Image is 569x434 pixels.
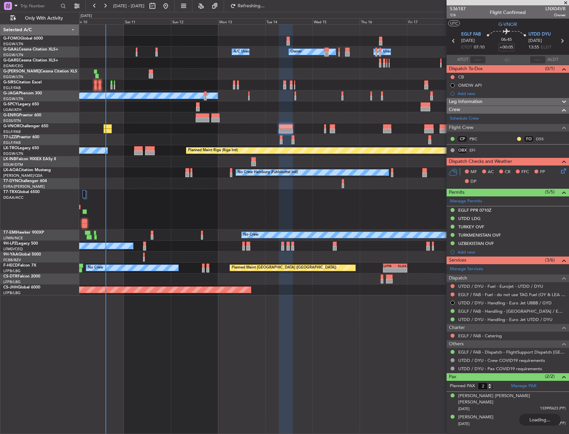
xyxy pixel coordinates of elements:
span: UTDD DYU [528,31,551,38]
a: LFPB/LBG [3,279,21,284]
a: LFMN/NCE [3,236,23,241]
button: Only With Activity [7,13,72,24]
div: Planned Maint Riga (Riga Intl) [188,146,238,156]
div: LFPB [384,264,395,268]
div: Loading... [519,414,561,426]
div: Sun 12 [171,18,218,24]
div: Tue 14 [265,18,312,24]
a: G-ENRGPraetor 600 [3,113,41,117]
span: (2/2) [545,373,555,380]
a: EFI [470,147,484,153]
a: EGLF / FAB - Fuel - do not use TAG Fuel (OY & LEA only) EGLF / FAB [458,292,566,297]
a: Manage PAX [511,383,536,389]
div: FO [523,135,534,143]
button: Refreshing... [227,1,267,11]
a: PBC [470,136,484,142]
button: UTC [448,20,460,26]
div: Planned Maint [GEOGRAPHIC_DATA] ([GEOGRAPHIC_DATA]) [232,263,336,273]
a: T7-TRXGlobal 6500 [3,190,40,194]
div: OBX [457,147,468,154]
a: EGNR/CEG [3,63,23,68]
div: UZBEKISTAN OVF [458,241,494,246]
span: CS-JHH [3,285,18,289]
span: 133995623 (PP) [540,406,566,411]
span: 536187 [450,5,466,12]
a: UTDD / DYU - Fuel - Eurojet - UTDD / DYU [458,283,543,289]
a: EGSS/STN [3,118,21,123]
a: EGLF/FAB [3,129,21,134]
span: G-GARE [3,58,19,62]
div: - [395,268,407,272]
span: Flight Crew [449,124,474,132]
div: Flight Confirmed [490,9,526,16]
div: KLAX [395,264,407,268]
input: Trip Number [20,1,59,11]
span: T7-DYN [3,179,18,183]
span: AC [488,169,494,175]
span: G-FOMO [3,37,20,41]
div: Fri 10 [77,18,124,24]
a: UTDD / DYU - Handling - Euro Jet UTDD / DYU [458,317,552,322]
span: Charter [449,324,465,332]
span: 9H-YAA [3,253,18,257]
span: 07:10 [474,44,484,51]
span: G-SIRS [3,80,16,84]
div: No Crew [243,230,259,240]
span: [DATE] [461,38,475,44]
span: MF [471,169,477,175]
span: ETOT [461,44,472,51]
span: [DATE] [528,38,542,44]
span: FFC [521,169,529,175]
a: LX-AOACitation Mustang [3,168,51,172]
span: G-JAGA [3,91,19,95]
div: No Crew [88,263,103,273]
a: G-SPCYLegacy 650 [3,102,39,106]
span: EGLF FAB [461,31,481,38]
a: DSS [536,136,551,142]
div: CB [458,74,464,80]
div: No Crew Hamburg (Fuhlsbuttel Intl) [238,167,298,177]
span: Others [449,340,464,348]
span: 1/6 [450,12,466,18]
span: DP [471,178,476,185]
a: G-VNORChallenger 650 [3,124,48,128]
span: CR [505,169,510,175]
span: Services [449,257,466,264]
span: G-SPCY [3,102,18,106]
a: G-JAGAPhenom 300 [3,91,42,95]
span: T7-EMI [3,231,16,235]
a: UTDD / DYU - Handling - Euro Jet UBBB / GYD [458,300,552,306]
a: G-SIRSCitation Excel [3,80,42,84]
a: EGLF / FAB - Dispatch - FlightSupport Dispatch [GEOGRAPHIC_DATA] [458,349,566,355]
a: CS-DTRFalcon 2000 [3,274,40,278]
a: EDLW/DTM [3,162,23,167]
a: Manage Services [450,266,483,272]
span: Owner [545,12,566,18]
a: Manage Permits [450,198,482,205]
span: T7-LZZI [3,135,17,139]
a: LX-TROLegacy 650 [3,146,39,150]
a: LX-INBFalcon 900EX EASy II [3,157,56,161]
span: Dispatch [449,274,467,282]
span: Crew [449,106,460,114]
span: [DATE] - [DATE] [113,3,144,9]
a: G-GAALCessna Citation XLS+ [3,48,58,52]
a: EGLF / FAB - Handling - [GEOGRAPHIC_DATA] / EGLF / FAB [458,308,566,314]
span: CS-DTR [3,274,18,278]
span: LNX04VR [545,5,566,12]
a: EGGW/LTN [3,96,23,101]
div: A/C Unavailable [375,47,403,57]
div: Wed 15 [312,18,360,24]
a: FCBB/BZV [3,258,21,263]
label: Planned PAX [450,383,475,389]
span: T7-TRX [3,190,17,194]
span: LX-TRO [3,146,18,150]
span: (3/6) [545,257,555,264]
span: [DATE] [458,421,470,426]
a: EGGW/LTN [3,53,23,57]
span: Only With Activity [17,16,70,21]
a: CS-JHHGlobal 6000 [3,285,40,289]
div: [DATE] [81,13,92,19]
a: UTDD / DYU - Crew COVID19 requirements [458,358,545,363]
a: 9H-YAAGlobal 5000 [3,253,41,257]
